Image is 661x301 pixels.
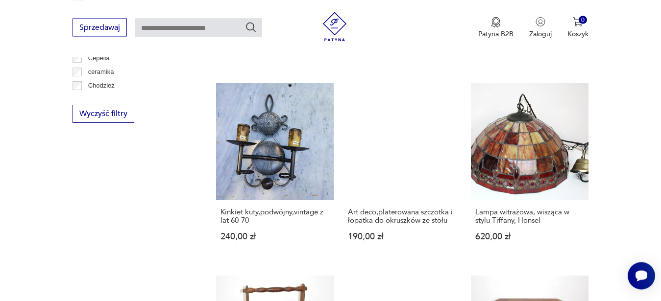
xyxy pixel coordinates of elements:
h3: Kinkiet kuty,podwójny,vintage z lat 60-70 [220,208,329,225]
p: ceramika [88,67,114,77]
h3: Art deco,platerowana szczotka i łopatka do okruszków ze stołu [348,208,457,225]
button: Zaloguj [529,17,552,38]
p: Chodzież [88,80,115,91]
button: Sprzedawaj [73,18,127,36]
button: Wyczyść filtry [73,105,134,123]
p: Koszyk [567,29,588,38]
p: 620,00 zł [475,232,584,241]
p: Cepelia [88,53,110,64]
p: 190,00 zł [348,232,457,241]
div: 0 [579,16,587,24]
p: Ćmielów [88,94,113,105]
a: Lampa witrażowa, wisząca w stylu Tiffany, HonselLampa witrażowa, wisząca w stylu Tiffany, Honsel6... [471,83,588,260]
a: Kinkiet kuty,podwójny,vintage z lat 60-70Kinkiet kuty,podwójny,vintage z lat 60-70240,00 zł [216,83,334,260]
iframe: Smartsupp widget button [628,262,655,289]
a: Art deco,platerowana szczotka i łopatka do okruszków ze stołuArt deco,platerowana szczotka i łopa... [343,83,461,260]
p: 240,00 zł [220,232,329,241]
button: Patyna B2B [478,17,514,38]
button: 0Koszyk [567,17,588,38]
img: Ikonka użytkownika [536,17,545,26]
a: Sprzedawaj [73,24,127,31]
a: Ikona medaluPatyna B2B [478,17,514,38]
img: Patyna - sklep z meblami i dekoracjami vintage [320,12,349,41]
img: Ikona koszyka [573,17,583,26]
button: Szukaj [245,21,257,33]
p: Patyna B2B [478,29,514,38]
p: Zaloguj [529,29,552,38]
h3: Lampa witrażowa, wisząca w stylu Tiffany, Honsel [475,208,584,225]
img: Ikona medalu [491,17,501,27]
